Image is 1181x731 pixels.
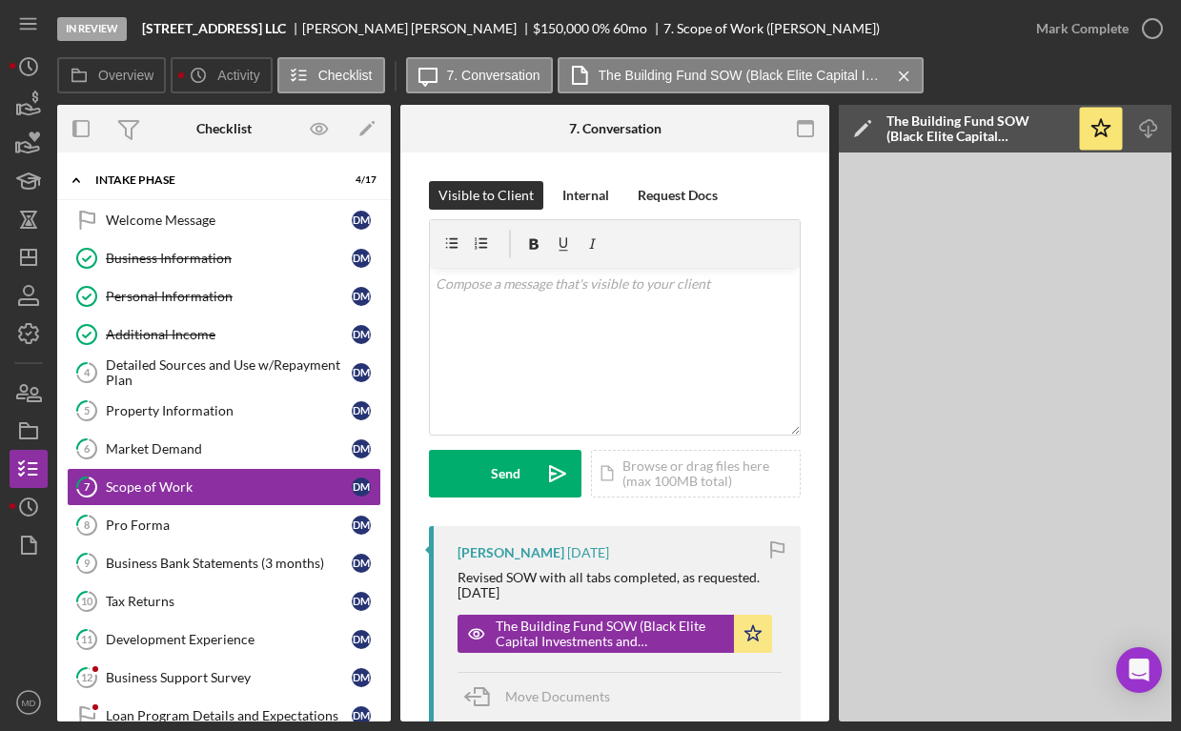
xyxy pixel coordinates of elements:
[505,688,610,704] span: Move Documents
[458,570,782,600] div: Revised SOW with all tabs completed, as requested. [DATE]
[352,401,371,420] div: D M
[106,479,352,495] div: Scope of Work
[1017,10,1171,48] button: Mark Complete
[84,366,91,378] tspan: 4
[106,632,352,647] div: Development Experience
[171,57,272,93] button: Activity
[352,363,371,382] div: D M
[352,516,371,535] div: D M
[98,68,153,83] label: Overview
[81,595,93,607] tspan: 10
[638,181,718,210] div: Request Docs
[67,201,381,239] a: Welcome MessageDM
[106,251,352,266] div: Business Information
[67,468,381,506] a: 7Scope of WorkDM
[84,442,91,455] tspan: 6
[302,21,533,36] div: [PERSON_NAME] [PERSON_NAME]
[352,477,371,497] div: D M
[352,630,371,649] div: D M
[352,287,371,306] div: D M
[22,698,36,708] text: MD
[352,211,371,230] div: D M
[106,594,352,609] div: Tax Returns
[217,68,259,83] label: Activity
[569,121,662,136] div: 7. Conversation
[352,554,371,573] div: D M
[106,213,352,228] div: Welcome Message
[67,239,381,277] a: Business InformationDM
[57,17,127,41] div: In Review
[106,556,352,571] div: Business Bank Statements (3 months)
[106,327,352,342] div: Additional Income
[67,277,381,315] a: Personal InformationDM
[438,181,534,210] div: Visible to Client
[567,545,609,560] time: 2025-08-07 06:04
[106,708,352,723] div: Loan Program Details and Expectations
[318,68,373,83] label: Checklist
[67,544,381,582] a: 9Business Bank Statements (3 months)DM
[429,181,543,210] button: Visible to Client
[599,68,885,83] label: The Building Fund SOW (Black Elite Capital Investments and [STREET_ADDRESS] and [DATE]).xlsx
[106,670,352,685] div: Business Support Survey
[533,20,589,36] span: $150,000
[613,21,647,36] div: 60 mo
[352,439,371,458] div: D M
[1036,10,1129,48] div: Mark Complete
[352,706,371,725] div: D M
[10,683,48,721] button: MD
[106,289,352,304] div: Personal Information
[429,450,581,497] button: Send
[558,57,924,93] button: The Building Fund SOW (Black Elite Capital Investments and [STREET_ADDRESS] and [DATE]).xlsx
[142,21,286,36] b: [STREET_ADDRESS] LLC
[106,441,352,457] div: Market Demand
[553,181,619,210] button: Internal
[84,480,91,493] tspan: 7
[67,430,381,468] a: 6Market DemandDM
[84,404,90,416] tspan: 5
[67,659,381,697] a: 12Business Support SurveyDM
[663,21,880,36] div: 7. Scope of Work ([PERSON_NAME])
[67,582,381,620] a: 10Tax ReturnsDM
[67,506,381,544] a: 8Pro FormaDM
[106,403,352,418] div: Property Information
[277,57,385,93] button: Checklist
[106,518,352,533] div: Pro Forma
[67,354,381,392] a: 4Detailed Sources and Use w/Repayment PlanDM
[458,545,564,560] div: [PERSON_NAME]
[562,181,609,210] div: Internal
[81,633,92,645] tspan: 11
[447,68,540,83] label: 7. Conversation
[886,113,1068,144] div: The Building Fund SOW (Black Elite Capital Investments and [STREET_ADDRESS] and [DATE]).xlsx
[84,557,91,569] tspan: 9
[57,57,166,93] button: Overview
[496,619,724,649] div: The Building Fund SOW (Black Elite Capital Investments and [STREET_ADDRESS] and [DATE]).xlsx
[352,592,371,611] div: D M
[352,249,371,268] div: D M
[352,668,371,687] div: D M
[106,357,352,388] div: Detailed Sources and Use w/Repayment Plan
[67,315,381,354] a: Additional IncomeDM
[406,57,553,93] button: 7. Conversation
[67,620,381,659] a: 11Development ExperienceDM
[342,174,377,186] div: 4 / 17
[196,121,252,136] div: Checklist
[628,181,727,210] button: Request Docs
[592,21,610,36] div: 0 %
[458,615,772,653] button: The Building Fund SOW (Black Elite Capital Investments and [STREET_ADDRESS] and [DATE]).xlsx
[81,671,92,683] tspan: 12
[67,392,381,430] a: 5Property InformationDM
[95,174,329,186] div: Intake Phase
[1116,647,1162,693] div: Open Intercom Messenger
[352,325,371,344] div: D M
[491,450,520,497] div: Send
[84,518,90,531] tspan: 8
[458,673,629,721] button: Move Documents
